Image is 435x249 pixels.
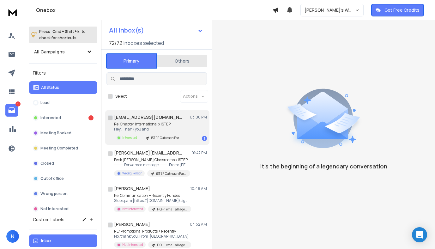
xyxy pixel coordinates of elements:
[114,198,190,203] p: Stop spam [https://[DOMAIN_NAME]/signatures/img/Kiweerouge_Logo_Favicon_20x20px_V2_sRVB.svg]https...
[190,222,207,227] p: 04:52 AM
[40,206,69,211] p: Not Interested
[41,85,59,90] p: All Status
[157,207,187,212] p: FIQ - 1 email all agencies
[33,216,64,223] h3: Custom Labels
[124,39,164,47] h3: Inboxes selected
[122,242,143,247] p: Not Interested
[29,46,97,58] button: All Campaigns
[29,96,97,109] button: Lead
[29,234,97,247] button: Inbox
[114,162,190,167] p: ---------- Forwarded message --------- From: [PERSON_NAME]
[6,230,19,243] button: N
[88,115,94,120] div: 1
[371,4,424,16] button: Get Free Credits
[104,24,208,37] button: All Inbox(s)
[384,7,420,13] p: Get Free Credits
[29,81,97,94] button: All Status
[36,6,273,14] h1: Onebox
[151,136,181,140] p: iSTEP Outreach Partner
[5,104,18,117] a: 1
[109,27,144,33] h1: All Inbox(s)
[114,150,184,156] h1: [PERSON_NAME][EMAIL_ADDRESS][DOMAIN_NAME]
[202,136,207,141] div: 1
[114,122,185,127] p: Re: Chapter International x iSTEP
[39,28,86,41] p: Press to check for shortcuts.
[109,39,122,47] span: 72 / 72
[114,221,150,228] h1: [PERSON_NAME]
[29,127,97,139] button: Meeting Booked
[15,101,21,106] p: 1
[114,127,185,132] p: Hey , Thank you and
[305,7,355,13] p: [PERSON_NAME]'s Workspace
[41,238,51,243] p: Inbox
[114,114,184,120] h1: [EMAIL_ADDRESS][DOMAIN_NAME]
[106,53,157,69] button: Primary
[40,191,68,196] p: Wrong person
[114,234,190,239] p: No, thank you. From: [GEOGRAPHIC_DATA]
[114,185,150,192] h1: [PERSON_NAME]
[157,243,187,247] p: FIQ - 1 email all agencies
[115,94,127,99] label: Select
[156,171,186,176] p: iSTEP Outreach Partner
[190,115,207,120] p: 03:00 PM
[40,161,54,166] p: Closed
[29,157,97,170] button: Closed
[29,112,97,124] button: Interested1
[40,115,61,120] p: Interested
[29,142,97,155] button: Meeting Completed
[122,135,137,140] p: Interested
[122,207,143,211] p: Not Interested
[114,229,190,234] p: RE: Promotional Products + Recently
[29,203,97,215] button: Not Interested
[40,176,64,181] p: Out of office
[122,171,142,176] p: Wrong Person
[29,69,97,77] h3: Filters
[34,49,65,55] h1: All Campaigns
[157,54,207,68] button: Others
[40,100,50,105] p: Lead
[40,146,78,151] p: Meeting Completed
[29,172,97,185] button: Out of office
[191,150,207,155] p: 01:47 PM
[260,162,387,171] p: It’s the beginning of a legendary conversation
[412,227,427,242] div: Open Intercom Messenger
[6,6,19,18] img: logo
[29,187,97,200] button: Wrong person
[114,157,190,162] p: Fwd: [PERSON_NAME] Classrooms x iSTEP
[114,193,190,198] p: Re: Communication + Recently Funded
[190,186,207,191] p: 10:46 AM
[40,131,71,136] p: Meeting Booked
[51,28,80,35] span: Cmd + Shift + k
